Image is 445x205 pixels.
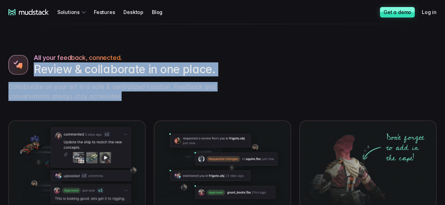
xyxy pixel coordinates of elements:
span: Last name [116,0,142,6]
a: Log in [422,6,445,19]
div: Solutions [57,6,88,19]
input: Work with outsourced artists? [2,127,6,132]
span: Work with outsourced artists? [8,127,82,133]
a: Features [94,6,123,19]
a: Blog [152,6,171,19]
img: Boots model in normals, UVs and wireframe [8,55,28,75]
h2: Review & collaborate in one place. [34,62,219,76]
a: Desktop [123,6,152,19]
span: All your feedback, connected. [34,53,122,62]
span: Job title [116,29,135,35]
a: Get a demo [380,7,415,18]
a: mudstack logo [8,9,49,15]
p: Collaborate on your art in a safe & centralized location. Feedback and conversations always stay ... [8,82,219,101]
span: Art team size [116,58,149,64]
